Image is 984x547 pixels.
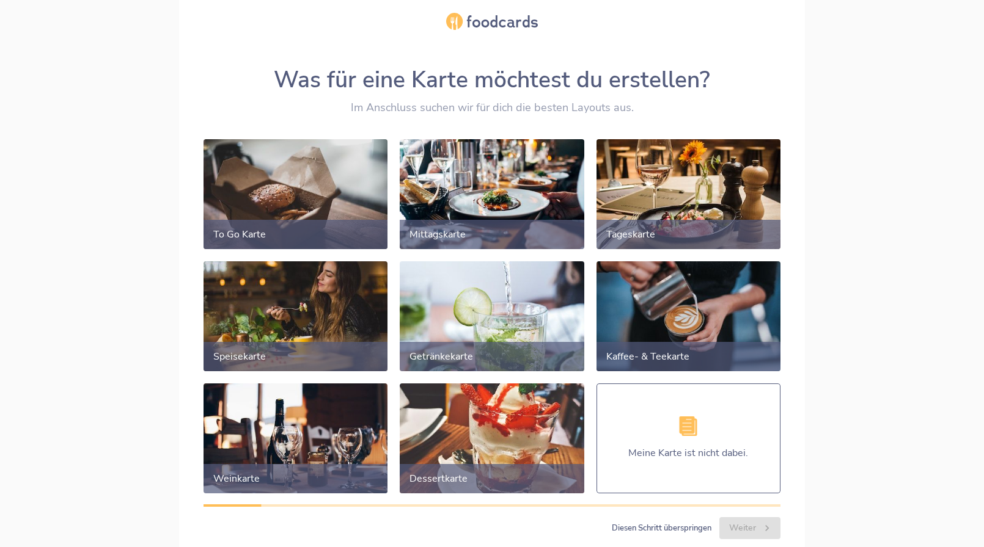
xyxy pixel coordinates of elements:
[204,101,780,115] h2: Im Anschluss suchen wir für dich die besten Layouts aus.
[213,227,378,242] div: To Go Karte
[204,67,780,93] h1: Was für eine Karte möchtest du erstellen?
[606,349,771,364] div: Kaffee- & Teekarte
[213,349,378,364] div: Speisekarte
[213,471,378,486] div: Weinkarte
[409,227,574,242] div: Mittagskarte
[612,521,711,535] span: Diesen Schritt überspringen
[628,446,748,460] p: Meine Karte ist nicht dabei.
[606,227,771,242] div: Tageskarte
[446,13,538,29] img: foodcards
[609,519,714,538] button: Diesen Schritt überspringen
[409,471,574,486] div: Dessertkarte
[409,349,574,364] div: Getränkekarte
